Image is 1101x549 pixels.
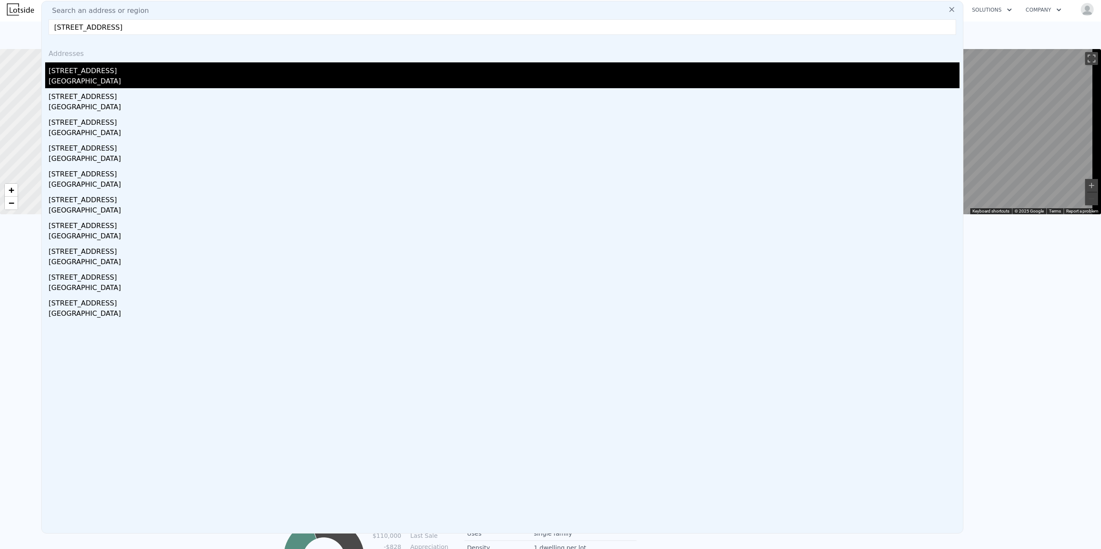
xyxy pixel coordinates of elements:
button: Solutions [965,2,1019,18]
div: [GEOGRAPHIC_DATA] [49,76,960,88]
div: [STREET_ADDRESS] [49,269,960,283]
span: © 2025 Google [1015,209,1044,213]
img: Lotside [7,3,34,15]
div: [STREET_ADDRESS] [49,191,960,205]
div: [GEOGRAPHIC_DATA] [49,154,960,166]
div: [GEOGRAPHIC_DATA] [49,102,960,114]
div: [STREET_ADDRESS] [49,166,960,179]
div: [GEOGRAPHIC_DATA] [49,308,960,321]
div: [GEOGRAPHIC_DATA] [49,179,960,191]
button: Zoom out [1085,192,1098,205]
button: Company [1019,2,1068,18]
td: Last Sale [409,531,447,540]
div: Addresses [45,42,960,62]
div: [STREET_ADDRESS] [49,62,960,76]
div: [GEOGRAPHIC_DATA] [49,128,960,140]
button: Toggle fullscreen view [1085,52,1098,65]
td: $110,000 [372,531,402,540]
div: [STREET_ADDRESS] [49,295,960,308]
div: Uses [467,529,534,538]
a: Zoom in [5,184,18,197]
button: Keyboard shortcuts [972,208,1009,214]
span: + [9,185,14,195]
a: Terms (opens in new tab) [1049,209,1061,213]
div: [GEOGRAPHIC_DATA] [49,257,960,269]
div: [STREET_ADDRESS] [49,217,960,231]
span: Search an address or region [45,6,149,16]
div: [STREET_ADDRESS] [49,114,960,128]
div: single family [534,529,574,538]
button: Zoom in [1085,179,1098,192]
span: − [9,197,14,208]
div: [STREET_ADDRESS] [49,88,960,102]
input: Enter an address, city, region, neighborhood or zip code [49,19,956,35]
div: [GEOGRAPHIC_DATA] [49,231,960,243]
a: Report a problem [1066,209,1098,213]
div: [STREET_ADDRESS] [49,140,960,154]
div: [STREET_ADDRESS] [49,243,960,257]
a: Zoom out [5,197,18,210]
div: [GEOGRAPHIC_DATA] [49,283,960,295]
div: [GEOGRAPHIC_DATA] [49,205,960,217]
img: avatar [1080,3,1094,16]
